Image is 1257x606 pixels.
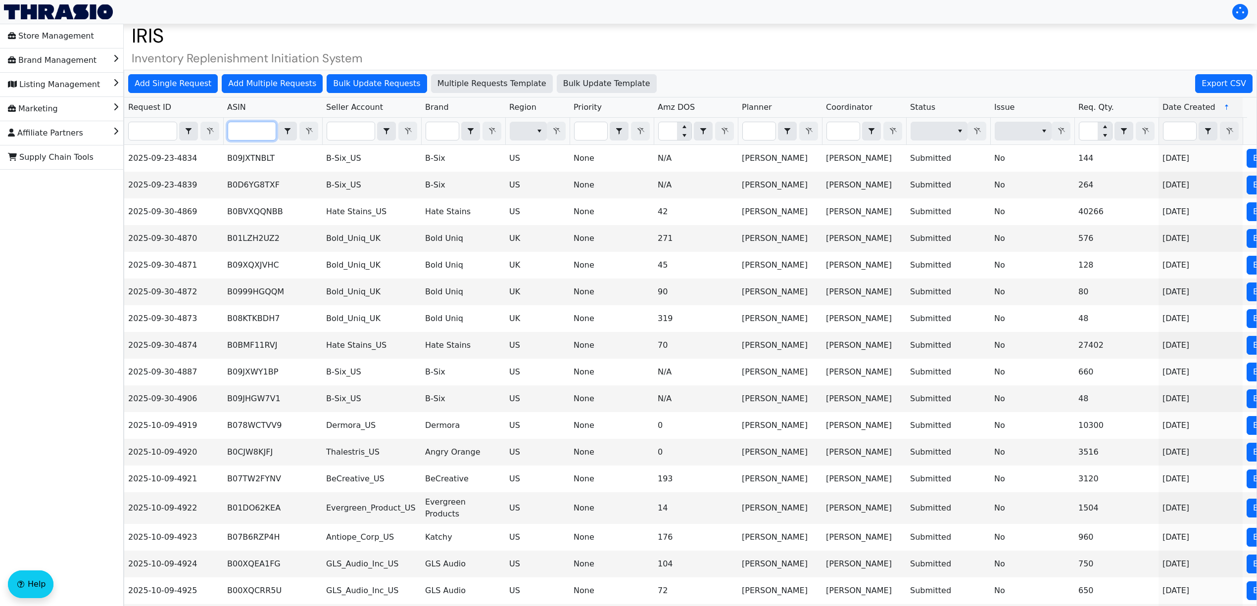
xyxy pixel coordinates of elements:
[333,78,420,90] span: Bulk Update Requests
[654,332,738,359] td: 70
[223,279,322,305] td: B0999HGQQM
[654,492,738,524] td: 14
[1115,122,1133,140] button: select
[223,466,322,492] td: B07TW2FYNV
[827,122,860,140] input: Filter
[179,122,198,140] span: Choose Operator
[223,305,322,332] td: B08KTKBDH7
[990,385,1074,412] td: No
[906,279,990,305] td: Submitted
[421,359,505,385] td: B-Six
[654,172,738,198] td: N/A
[906,172,990,198] td: Submitted
[1159,279,1243,305] td: [DATE]
[570,439,654,466] td: None
[223,551,322,577] td: B00XQEA1FG
[223,385,322,412] td: B09JHGW7V1
[124,225,223,252] td: 2025-09-30-4870
[906,332,990,359] td: Submitted
[124,385,223,412] td: 2025-09-30-4906
[906,305,990,332] td: Submitted
[124,51,1257,66] h4: Inventory Replenishment Initiation System
[822,279,906,305] td: [PERSON_NAME]
[505,198,570,225] td: US
[505,359,570,385] td: US
[1159,551,1243,577] td: [DATE]
[990,551,1074,577] td: No
[431,74,553,93] button: Multiple Requests Template
[421,385,505,412] td: B-Six
[322,252,421,279] td: Bold_Uniq_UK
[223,524,322,551] td: B07B6RZP4H
[322,359,421,385] td: B-Six_US
[654,412,738,439] td: 0
[223,492,322,524] td: B01DO62KEA
[990,198,1074,225] td: No
[327,74,427,93] button: Bulk Update Requests
[570,492,654,524] td: None
[223,252,322,279] td: B09XQXJVHC
[1199,122,1217,140] span: Choose Operator
[990,252,1074,279] td: No
[124,279,223,305] td: 2025-09-30-4872
[505,145,570,172] td: US
[1074,412,1159,439] td: 10300
[8,52,97,68] span: Brand Management
[906,577,990,604] td: Submitted
[990,412,1074,439] td: No
[822,439,906,466] td: [PERSON_NAME]
[1074,252,1159,279] td: 128
[124,145,223,172] td: 2025-09-23-4834
[377,122,396,140] span: Choose Operator
[421,551,505,577] td: GLS Audio
[135,78,211,90] span: Add Single Request
[1159,524,1243,551] td: [DATE]
[822,305,906,332] td: [PERSON_NAME]
[322,439,421,466] td: Thalestris_US
[995,122,1052,140] span: Filter
[738,385,822,412] td: [PERSON_NAME]
[654,466,738,492] td: 193
[322,145,421,172] td: B-Six_US
[421,439,505,466] td: Angry Orange
[1159,439,1243,466] td: [DATE]
[421,524,505,551] td: Katchy
[778,122,797,140] span: Choose Operator
[222,74,323,93] button: Add Multiple Requests
[326,101,383,113] span: Seller Account
[421,145,505,172] td: B-Six
[509,101,536,113] span: Region
[738,172,822,198] td: [PERSON_NAME]
[223,359,322,385] td: B09JXWY1BP
[322,524,421,551] td: Antiope_Corp_US
[990,172,1074,198] td: No
[1078,101,1114,113] span: Req. Qty.
[822,466,906,492] td: [PERSON_NAME]
[1074,577,1159,604] td: 650
[906,412,990,439] td: Submitted
[738,198,822,225] td: [PERSON_NAME]
[953,122,967,140] button: select
[1074,172,1159,198] td: 264
[557,74,657,93] button: Bulk Update Template
[654,551,738,577] td: 104
[658,101,695,113] span: Amz DOS
[990,225,1074,252] td: No
[778,122,796,140] button: select
[327,122,375,140] input: Filter
[906,492,990,524] td: Submitted
[128,101,171,113] span: Request ID
[990,305,1074,332] td: No
[990,577,1074,604] td: No
[4,4,113,19] a: Thrasio Logo
[426,122,459,140] input: Filter
[1074,439,1159,466] td: 3516
[990,279,1074,305] td: No
[8,28,94,44] span: Store Management
[738,412,822,439] td: [PERSON_NAME]
[906,439,990,466] td: Submitted
[421,412,505,439] td: Dermora
[124,359,223,385] td: 2025-09-30-4887
[822,385,906,412] td: [PERSON_NAME]
[180,122,197,140] button: select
